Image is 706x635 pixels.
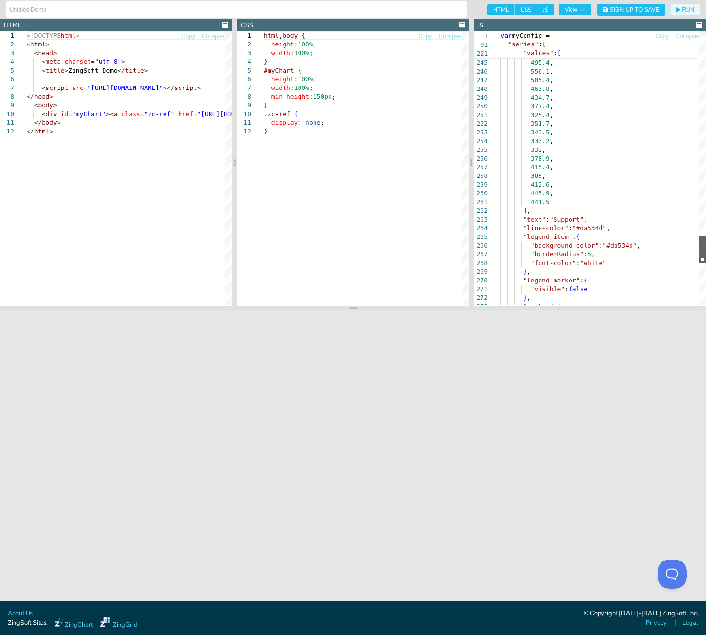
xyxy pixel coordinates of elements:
[542,41,546,48] span: [
[531,129,550,136] span: 343.5
[271,84,294,91] span: width:
[91,84,159,91] span: [URL][DOMAIN_NAME]
[57,119,61,126] span: >
[264,58,268,65] span: }
[550,85,554,92] span: ,
[474,259,488,267] div: 268
[474,189,488,198] div: 260
[584,216,588,223] span: ,
[181,32,195,41] button: Copy
[531,155,550,162] span: 378.9
[237,118,251,127] div: 11
[474,163,488,172] div: 257
[237,66,251,75] div: 5
[49,93,53,100] span: >
[584,251,588,258] span: :
[637,242,641,249] span: ,
[474,276,488,285] div: 270
[474,250,488,259] div: 267
[682,7,694,13] span: RUN
[42,67,45,74] span: <
[531,111,550,118] span: 325.4
[550,76,554,84] span: ,
[584,609,698,619] div: © Copyright [DATE]-[DATE] ZingSoft, Inc.
[531,198,550,206] span: 441.5
[10,2,464,17] input: Untitled Demo
[474,49,488,58] span: 221
[64,67,68,74] span: >
[576,233,580,240] span: {
[294,84,309,91] span: 100%
[201,32,225,41] button: Collapse
[474,180,488,189] div: 259
[531,103,550,110] span: 377.4
[554,303,557,310] span: :
[537,4,554,15] span: JS
[34,49,38,57] span: <
[4,21,21,30] div: HTML
[597,4,665,16] button: Sign Up to Save
[27,41,30,48] span: <
[45,58,60,65] span: meta
[271,93,313,100] span: min-height:
[670,4,700,15] button: RUN
[163,84,174,91] span: ></
[658,560,687,589] iframe: Toggle Customer Support
[531,181,550,188] span: 412.6
[474,267,488,276] div: 269
[100,617,137,630] a: ZingGrid
[140,110,144,118] span: =
[418,32,433,41] button: Copy
[531,190,550,197] span: 445.9
[264,32,279,39] span: html
[144,110,175,118] span: "zc-ref"
[474,137,488,146] div: 254
[42,110,45,118] span: <
[487,4,554,15] div: checkbox-group
[298,75,313,83] span: 100%
[474,198,488,207] div: 261
[34,128,49,135] span: html
[114,110,118,118] span: a
[91,58,95,65] span: =
[53,49,57,57] span: >
[523,268,527,275] span: }
[298,67,301,74] span: {
[474,128,488,137] div: 253
[474,154,488,163] div: 256
[527,268,531,275] span: ,
[64,58,91,65] span: charset
[474,241,488,250] div: 266
[500,32,511,39] span: var
[531,242,599,249] span: "background-color"
[72,84,83,91] span: src
[523,49,554,57] span: "values"
[27,32,60,39] span: <!DOCTYPE
[531,68,550,75] span: 556.1
[332,93,336,100] span: ;
[572,224,606,232] span: "#da534d"
[27,93,34,100] span: </
[125,67,144,74] span: title
[264,128,268,135] span: }
[474,285,488,294] div: 271
[202,33,225,39] span: Collapse
[531,251,584,258] span: "borderRadius"
[237,84,251,92] div: 7
[565,285,569,293] span: :
[53,102,57,109] span: >
[542,146,546,153] span: ,
[237,110,251,118] div: 10
[42,84,45,91] span: <
[305,119,320,126] span: none
[474,85,488,93] div: 248
[271,41,298,48] span: height:
[610,7,660,13] span: Sign Up to Save
[45,110,57,118] span: div
[531,94,550,101] span: 434.7
[474,302,488,311] div: 273
[193,110,197,118] span: =
[508,41,539,48] span: "series"
[527,207,531,214] span: ,
[313,75,316,83] span: ;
